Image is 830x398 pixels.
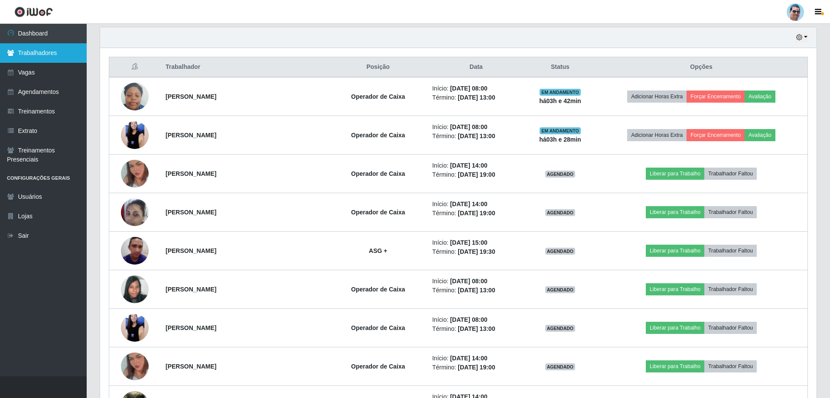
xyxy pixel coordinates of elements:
li: Término: [432,324,520,333]
li: Início: [432,161,520,170]
li: Término: [432,209,520,218]
strong: Operador de Caixa [351,324,405,331]
button: Forçar Encerramento [687,91,745,103]
button: Liberar para Trabalho [646,168,704,180]
span: AGENDADO [545,171,576,178]
button: Trabalhador Faltou [704,283,757,295]
span: EM ANDAMENTO [540,127,581,134]
li: Início: [432,123,520,132]
time: [DATE] 08:00 [450,278,487,285]
img: 1743178705406.jpeg [121,104,149,166]
button: Avaliação [745,129,775,141]
time: [DATE] 19:00 [458,171,495,178]
img: 1699494731109.jpeg [121,342,149,391]
li: Início: [432,354,520,363]
li: Término: [432,286,520,295]
button: Liberar para Trabalho [646,360,704,372]
li: Término: [432,132,520,141]
button: Liberar para Trabalho [646,322,704,334]
button: Adicionar Horas Extra [627,91,687,103]
strong: [PERSON_NAME] [166,132,216,139]
span: AGENDADO [545,325,576,332]
strong: Operador de Caixa [351,132,405,139]
th: Data [427,57,525,78]
time: [DATE] 13:00 [458,133,495,139]
span: EM ANDAMENTO [540,89,581,96]
button: Avaliação [745,91,775,103]
button: Trabalhador Faltou [704,206,757,218]
button: Trabalhador Faltou [704,322,757,334]
button: Adicionar Horas Extra [627,129,687,141]
time: [DATE] 14:00 [450,162,487,169]
li: Início: [432,84,520,93]
time: [DATE] 14:00 [450,355,487,362]
button: Trabalhador Faltou [704,360,757,372]
time: [DATE] 19:00 [458,364,495,371]
time: [DATE] 13:00 [458,287,495,294]
span: AGENDADO [545,286,576,293]
img: 1658953242663.jpeg [121,194,149,230]
strong: há 03 h e 28 min [539,136,581,143]
strong: [PERSON_NAME] [166,170,216,177]
li: Início: [432,238,520,247]
img: 1739231578264.jpeg [121,271,149,307]
th: Opções [595,57,807,78]
strong: [PERSON_NAME] [166,209,216,216]
time: [DATE] 08:00 [450,85,487,92]
img: 1709225632480.jpeg [121,78,149,115]
button: Forçar Encerramento [687,129,745,141]
strong: há 03 h e 42 min [539,97,581,104]
time: [DATE] 08:00 [450,316,487,323]
strong: [PERSON_NAME] [166,363,216,370]
time: [DATE] 14:00 [450,201,487,207]
strong: [PERSON_NAME] [166,324,216,331]
time: [DATE] 19:00 [458,210,495,217]
img: CoreUI Logo [14,6,53,17]
time: [DATE] 08:00 [450,123,487,130]
strong: [PERSON_NAME] [166,93,216,100]
li: Término: [432,363,520,372]
img: 1743178705406.jpeg [121,297,149,359]
time: [DATE] 15:00 [450,239,487,246]
span: AGENDADO [545,209,576,216]
time: [DATE] 13:00 [458,94,495,101]
li: Término: [432,170,520,179]
strong: [PERSON_NAME] [166,247,216,254]
th: Posição [329,57,427,78]
li: Término: [432,93,520,102]
strong: [PERSON_NAME] [166,286,216,293]
img: 1700332760077.jpeg [121,232,149,269]
span: AGENDADO [545,248,576,255]
button: Liberar para Trabalho [646,283,704,295]
button: Liberar para Trabalho [646,206,704,218]
time: [DATE] 19:30 [458,248,495,255]
time: [DATE] 13:00 [458,325,495,332]
button: Liberar para Trabalho [646,245,704,257]
li: Término: [432,247,520,256]
strong: Operador de Caixa [351,209,405,216]
li: Início: [432,315,520,324]
strong: Operador de Caixa [351,286,405,293]
th: Status [525,57,595,78]
strong: ASG + [369,247,387,254]
strong: Operador de Caixa [351,170,405,177]
li: Início: [432,277,520,286]
span: AGENDADO [545,363,576,370]
strong: Operador de Caixa [351,93,405,100]
img: 1699494731109.jpeg [121,149,149,198]
strong: Operador de Caixa [351,363,405,370]
li: Início: [432,200,520,209]
button: Trabalhador Faltou [704,245,757,257]
th: Trabalhador [160,57,329,78]
button: Trabalhador Faltou [704,168,757,180]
